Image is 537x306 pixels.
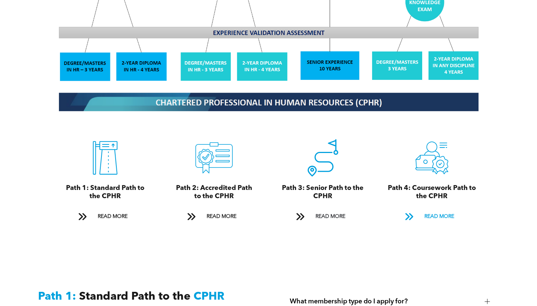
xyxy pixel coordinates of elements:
span: CPHR [194,291,224,302]
span: Path 4: Coursework Path to the CPHR [388,185,476,200]
span: Standard Path to the [79,291,191,302]
span: Path 2: Accredited Path to the CPHR [176,185,252,200]
span: What membership type do I apply for? [290,297,478,306]
a: READ MORE [291,210,355,224]
span: READ MORE [313,210,348,224]
span: Path 1: Standard Path to the CPHR [66,185,144,200]
span: READ MORE [95,210,130,224]
a: READ MORE [182,210,246,224]
span: READ MORE [422,210,457,224]
span: Path 3: Senior Path to the CPHR [282,185,364,200]
span: READ MORE [204,210,239,224]
span: Path 1: [38,291,76,302]
a: READ MORE [73,210,137,224]
a: READ MORE [400,210,464,224]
